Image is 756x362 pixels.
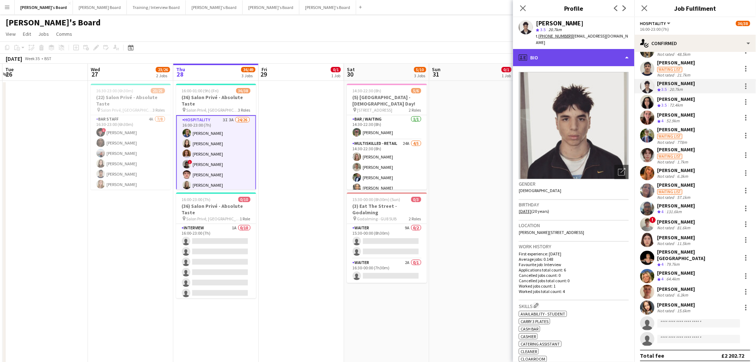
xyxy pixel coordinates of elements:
[657,241,676,246] div: Not rated
[102,128,106,132] span: !
[186,107,238,113] span: Salon Privé, [GEOGRAPHIC_DATA]
[346,70,355,78] span: 30
[238,197,250,202] span: 0/10
[156,67,170,72] span: 23/26
[186,216,240,221] span: Salon Privé, [GEOGRAPHIC_DATA]
[347,192,427,283] app-job-card: 15:30-00:00 (8h30m) (Sun)0/3(3) Eat The Street - Godalming Godalming - GU8 5UB2 RolesWaiter9A0/21...
[519,267,629,273] p: Applications total count: 6
[411,88,421,93] span: 5/6
[521,326,538,332] span: Cash Bar
[91,84,171,190] app-job-card: 16:30-23:00 (6h30m)23/25(22) Salon Privé - Absolute Taste Salon Privé, [GEOGRAPHIC_DATA]3 RolesBA...
[519,302,629,309] h3: Skills
[662,261,664,267] span: 4
[432,66,441,73] span: Sun
[722,352,745,359] div: £2 202.72
[414,73,426,78] div: 3 Jobs
[73,0,127,14] button: [PERSON_NAME] Board
[182,197,211,202] span: 16:00-23:00 (7h)
[519,201,629,208] h3: Birthday
[176,94,256,107] h3: (36) Salon Privé - Absolute Taste
[38,31,49,37] span: Jobs
[56,31,72,37] span: Comms
[176,66,185,73] span: Thu
[657,59,695,66] div: [PERSON_NAME]
[536,33,628,45] span: | [EMAIL_ADDRESS][DOMAIN_NAME]
[519,188,561,193] span: [DEMOGRAPHIC_DATA]
[347,115,427,140] app-card-role: Bar / Waiting1/114:30-22:30 (8h)[PERSON_NAME]
[186,0,243,14] button: [PERSON_NAME]'s Board
[538,33,572,39] tcxspan: Call +447572898489 via 3CX
[676,225,692,230] div: 81.6km
[662,87,667,92] span: 3.5
[414,67,426,72] span: 5/10
[657,146,695,153] div: [PERSON_NAME]
[6,31,16,37] span: View
[53,29,75,39] a: Comms
[657,140,676,145] div: Not rated
[676,72,692,78] div: 21.7km
[20,29,34,39] a: Edit
[353,197,401,202] span: 15:30-00:00 (8h30m) (Sun)
[521,341,560,347] span: Catering Assistant
[513,4,635,13] h3: Profile
[15,0,73,14] button: [PERSON_NAME]'s Board
[640,21,666,26] span: Hospitality
[431,70,441,78] span: 31
[640,26,750,32] div: 16:00-23:00 (7h)
[347,224,427,259] app-card-role: Waiter9A0/215:30-00:00 (8h30m)
[519,283,629,289] p: Worked jobs count: 1
[347,203,427,216] h3: (3) Eat The Street - Godalming
[262,66,267,73] span: Fri
[521,349,537,354] span: Cleaner
[676,195,692,200] div: 57.1km
[635,35,756,52] div: Confirmed
[176,192,256,298] app-job-card: 16:00-23:00 (7h)0/10(36) Salon Privé - Absolute Taste Salon Privé, [GEOGRAPHIC_DATA]1 RoleIntervi...
[357,107,393,113] span: [STREET_ADDRESS]
[299,0,356,14] button: [PERSON_NAME]'s Board
[676,173,690,179] div: 6.3km
[44,56,51,61] div: BST
[6,55,22,62] div: [DATE]
[182,88,219,93] span: 16:00-01:00 (9h) (Fri)
[502,73,511,78] div: 1 Job
[90,70,100,78] span: 27
[665,276,681,282] div: 64.4km
[519,262,629,267] p: Favourite job: Interview
[91,94,171,107] h3: (22) Salon Privé - Absolute Taste
[519,230,585,235] span: [PERSON_NAME][STREET_ADDRESS]
[536,33,572,39] span: t.
[151,88,165,93] span: 23/25
[657,249,739,261] div: [PERSON_NAME][GEOGRAPHIC_DATA]
[662,209,664,214] span: 4
[676,241,692,246] div: 11.5km
[353,88,382,93] span: 14:30-22:30 (8h)
[665,261,681,268] div: 79.7km
[657,67,682,72] div: Waiting list
[521,311,565,317] span: Availability - Student
[347,140,427,205] app-card-role: Multiskilled - Retail24A4/514:30-22:30 (8h)[PERSON_NAME][PERSON_NAME][PERSON_NAME][PERSON_NAME]
[236,88,250,93] span: 36/38
[241,67,255,72] span: 36/49
[24,56,41,61] span: Week 35
[519,243,629,250] h3: Work history
[662,118,664,123] span: 4
[676,292,690,298] div: 6.3km
[3,29,19,39] a: View
[657,52,676,57] div: Not rated
[6,17,101,28] h1: [PERSON_NAME]'s Board
[521,319,548,324] span: Carry 3 Plates
[502,67,512,72] span: 0/1
[23,31,31,37] span: Edit
[657,195,676,200] div: Not rated
[657,112,695,118] div: [PERSON_NAME]
[657,225,676,230] div: Not rated
[657,219,695,225] div: [PERSON_NAME]
[657,173,676,179] div: Not rated
[519,72,629,179] img: Crew avatar or photo
[243,0,299,14] button: [PERSON_NAME]'s Board
[409,107,421,113] span: 2 Roles
[127,0,186,14] button: Training / Interview Board
[519,278,629,283] p: Cancelled jobs total count: 0
[640,352,665,359] div: Total fee
[176,84,256,190] div: 16:00-01:00 (9h) (Fri)36/38(36) Salon Privé - Absolute Taste Salon Privé, [GEOGRAPHIC_DATA]3 Role...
